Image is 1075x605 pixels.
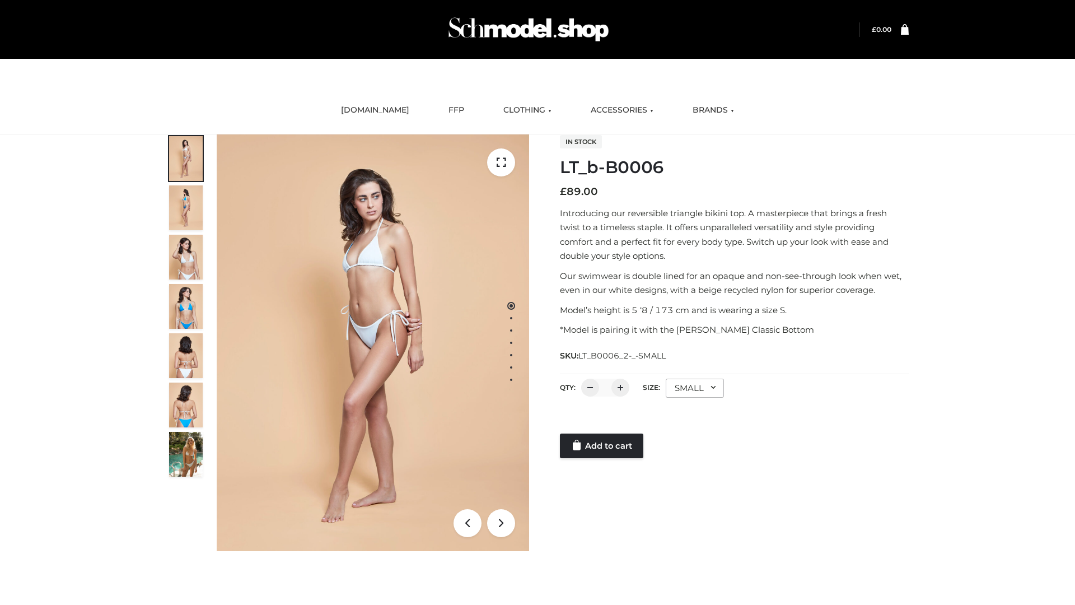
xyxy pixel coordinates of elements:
[582,98,662,123] a: ACCESSORIES
[560,185,567,198] span: £
[560,157,909,178] h1: LT_b-B0006
[169,136,203,181] img: ArielClassicBikiniTop_CloudNine_AzureSky_OW114ECO_1-scaled.jpg
[560,303,909,318] p: Model’s height is 5 ‘8 / 173 cm and is wearing a size S.
[560,269,909,297] p: Our swimwear is double lined for an opaque and non-see-through look when wet, even in our white d...
[169,432,203,477] img: Arieltop_CloudNine_AzureSky2.jpg
[872,25,891,34] bdi: 0.00
[560,349,667,362] span: SKU:
[169,333,203,378] img: ArielClassicBikiniTop_CloudNine_AzureSky_OW114ECO_7-scaled.jpg
[445,7,613,52] img: Schmodel Admin 964
[217,134,529,551] img: ArielClassicBikiniTop_CloudNine_AzureSky_OW114ECO_1
[578,351,666,361] span: LT_B0006_2-_-SMALL
[333,98,418,123] a: [DOMAIN_NAME]
[643,383,660,392] label: Size:
[560,185,598,198] bdi: 89.00
[560,383,576,392] label: QTY:
[560,434,643,458] a: Add to cart
[560,323,909,337] p: *Model is pairing it with the [PERSON_NAME] Classic Bottom
[495,98,560,123] a: CLOTHING
[169,383,203,427] img: ArielClassicBikiniTop_CloudNine_AzureSky_OW114ECO_8-scaled.jpg
[169,235,203,280] img: ArielClassicBikiniTop_CloudNine_AzureSky_OW114ECO_3-scaled.jpg
[169,185,203,230] img: ArielClassicBikiniTop_CloudNine_AzureSky_OW114ECO_2-scaled.jpg
[169,284,203,329] img: ArielClassicBikiniTop_CloudNine_AzureSky_OW114ECO_4-scaled.jpg
[666,379,724,398] div: SMALL
[872,25,891,34] a: £0.00
[440,98,473,123] a: FFP
[872,25,876,34] span: £
[560,135,602,148] span: In stock
[684,98,742,123] a: BRANDS
[560,206,909,263] p: Introducing our reversible triangle bikini top. A masterpiece that brings a fresh twist to a time...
